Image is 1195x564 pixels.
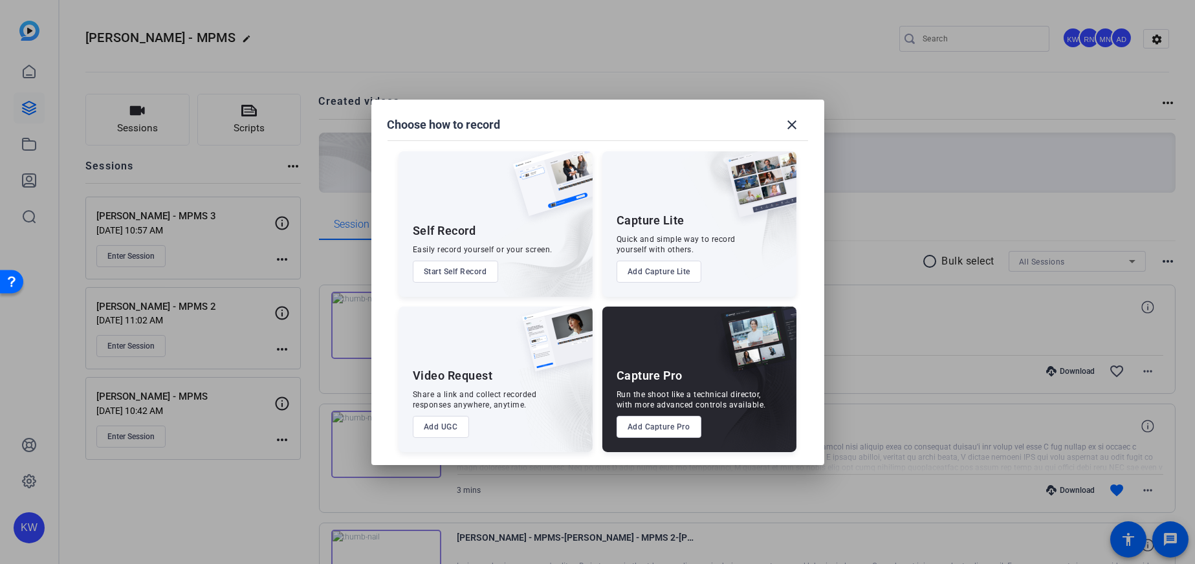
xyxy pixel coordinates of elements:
[480,179,593,297] img: embarkstudio-self-record.png
[413,416,469,438] button: Add UGC
[617,234,736,255] div: Quick and simple way to record yourself with others.
[701,323,796,452] img: embarkstudio-capture-pro.png
[617,261,701,283] button: Add Capture Lite
[503,151,593,229] img: self-record.png
[413,223,476,239] div: Self Record
[518,347,593,452] img: embarkstudio-ugc-content.png
[785,117,800,133] mat-icon: close
[617,368,683,384] div: Capture Pro
[512,307,593,385] img: ugc-content.png
[617,389,766,410] div: Run the shoot like a technical director, with more advanced controls available.
[413,368,493,384] div: Video Request
[413,389,537,410] div: Share a link and collect recorded responses anywhere, anytime.
[617,213,685,228] div: Capture Lite
[711,307,796,385] img: capture-pro.png
[716,151,796,230] img: capture-lite.png
[681,151,796,281] img: embarkstudio-capture-lite.png
[413,244,553,255] div: Easily record yourself or your screen.
[617,416,701,438] button: Add Capture Pro
[388,117,501,133] h1: Choose how to record
[413,261,498,283] button: Start Self Record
